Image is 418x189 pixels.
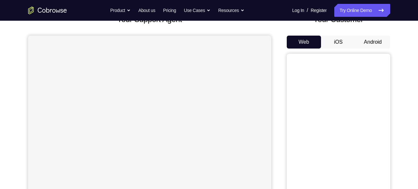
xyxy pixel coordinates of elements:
a: Go to the home page [28,6,67,14]
a: Log In [292,4,304,17]
a: About us [138,4,155,17]
button: Web [287,36,321,49]
button: Resources [218,4,244,17]
a: Pricing [163,4,176,17]
a: Register [311,4,327,17]
button: Product [110,4,131,17]
button: Android [356,36,390,49]
a: Try Online Demo [334,4,390,17]
button: Use Cases [184,4,210,17]
span: / [307,6,308,14]
button: iOS [321,36,356,49]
